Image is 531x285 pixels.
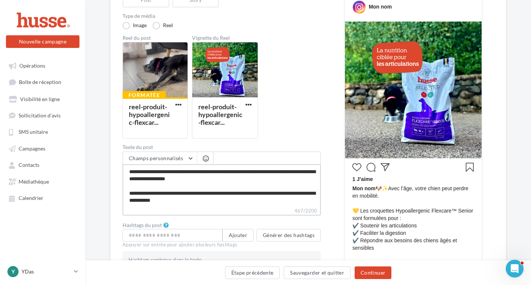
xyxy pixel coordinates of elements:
a: Y YDas [6,265,79,279]
button: Champs personnalisés [123,152,197,165]
iframe: Intercom live chat [506,260,524,278]
span: Campagnes [19,145,45,152]
div: Appuyer sur entrée pour ajouter plusieurs hashtags [123,242,321,248]
a: Calendrier [4,191,81,204]
svg: J’aime [352,163,361,172]
a: Contacts [4,158,81,171]
a: Médiathèque [4,175,81,188]
label: Hashtags du post [123,223,162,228]
svg: Partager la publication [381,163,390,172]
div: reel-produit-hypoallergenic-flexcar... [198,103,242,126]
span: Mon nom [352,185,375,191]
a: Visibilité en ligne [4,92,81,106]
button: Continuer [355,266,391,279]
a: Boîte de réception [4,75,81,89]
div: Formatée [123,91,166,99]
a: Sollicitation d'avis [4,109,81,122]
svg: Commenter [367,163,375,172]
span: Visibilité en ligne [20,96,60,102]
button: Nouvelle campagne [6,35,79,48]
label: 467/2200 [123,207,321,216]
div: reel-produit-hypoallergenic-flexcar... [129,103,170,126]
span: Contacts [19,162,39,168]
button: Ajouter [222,229,254,242]
label: Texte du post [123,145,321,150]
div: Vignette du Reel [192,35,258,41]
span: SMS unitaire [19,129,48,135]
span: Champs personnalisés [129,155,183,161]
span: Sollicitation d'avis [19,112,61,119]
label: Image [123,22,147,29]
a: Opérations [4,59,81,72]
span: Médiathèque [19,178,49,185]
p: YDas [22,268,71,275]
svg: Enregistrer [465,163,474,172]
a: Campagnes [4,142,81,155]
span: Calendrier [19,195,43,201]
span: Opérations [19,62,45,69]
div: 1 J’aime [352,175,474,185]
span: Y [12,268,15,275]
div: Hashtags contenus dans le texte [128,257,315,262]
span: Boîte de réception [19,79,61,85]
button: Sauvegarder et quitter [284,266,351,279]
div: Mon nom [369,3,392,10]
label: Type de média [123,13,321,19]
button: Générer des hashtags [257,229,321,242]
div: Reel du post [123,35,188,41]
button: Étape précédente [225,266,280,279]
label: Reel [153,22,173,29]
a: SMS unitaire [4,125,81,138]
